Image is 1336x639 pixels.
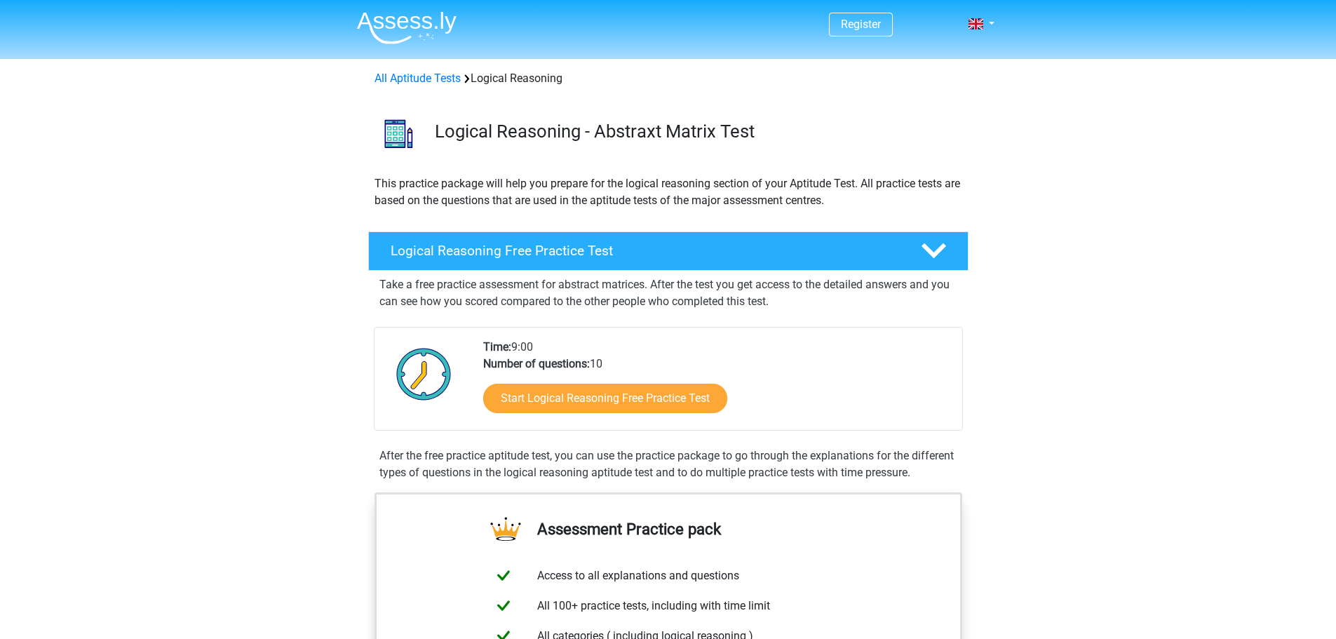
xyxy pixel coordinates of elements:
a: Register [841,18,881,31]
b: Time: [483,340,511,354]
div: After the free practice aptitude test, you can use the practice package to go through the explana... [374,448,963,481]
div: 9:00 10 [473,339,961,430]
b: Number of questions: [483,357,590,370]
img: Assessly [357,11,457,44]
a: All Aptitude Tests [375,72,461,85]
a: Logical Reasoning Free Practice Test [363,231,974,271]
img: Clock [389,339,459,409]
h3: Logical Reasoning - Abstraxt Matrix Test [435,121,957,142]
img: logical reasoning [369,104,429,163]
p: Take a free practice assessment for abstract matrices. After the test you get access to the detai... [379,276,957,310]
div: Logical Reasoning [369,70,968,87]
a: Start Logical Reasoning Free Practice Test [483,384,727,413]
p: This practice package will help you prepare for the logical reasoning section of your Aptitude Te... [375,175,962,209]
h4: Logical Reasoning Free Practice Test [391,243,898,259]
